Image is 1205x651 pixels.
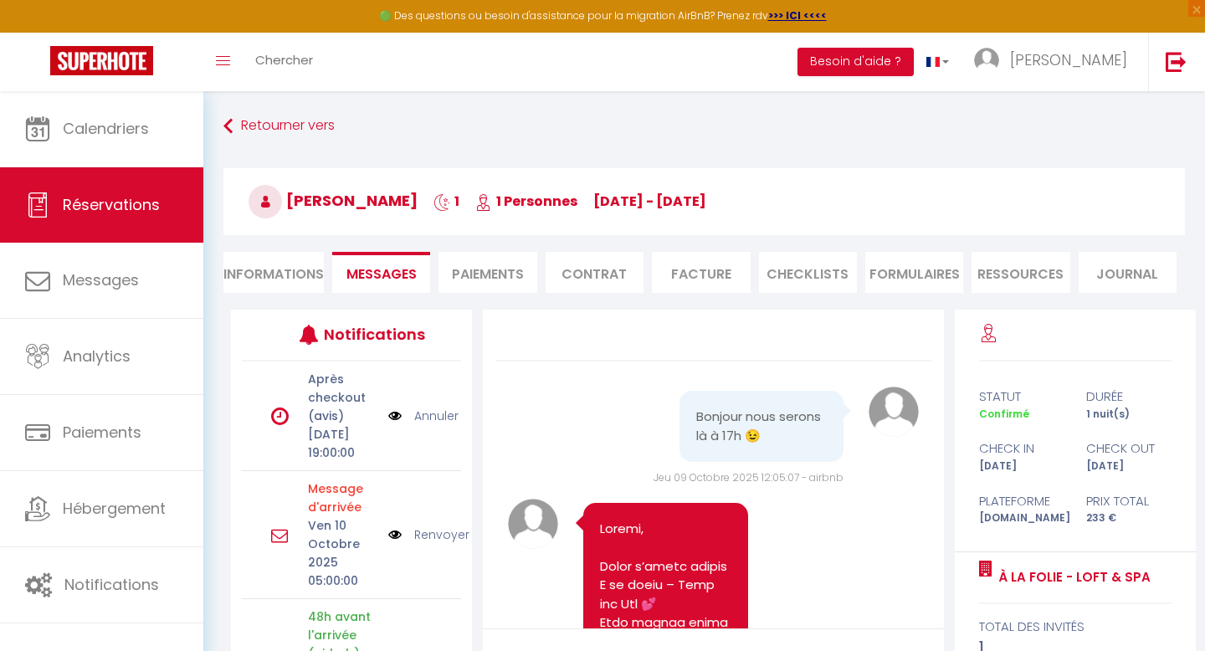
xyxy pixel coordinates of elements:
pre: Bonjour nous serons là à 17h 😉 [696,408,827,445]
div: check in [968,438,1075,459]
a: À la folie - Loft & Spa [992,567,1151,587]
li: Paiements [438,252,536,293]
button: Besoin d'aide ? [797,48,914,76]
span: Chercher [255,51,313,69]
li: FORMULAIRES [865,252,963,293]
span: Jeu 09 Octobre 2025 12:05:07 - airbnb [654,470,843,484]
li: Journal [1079,252,1177,293]
li: Contrat [546,252,644,293]
div: Plateforme [968,491,1075,511]
img: avatar.png [869,387,919,437]
a: ... [PERSON_NAME] [961,33,1148,91]
li: CHECKLISTS [759,252,857,293]
img: NO IMAGE [388,525,402,544]
span: Confirmé [979,407,1029,421]
span: Notifications [64,574,159,595]
div: Prix total [1075,491,1182,511]
span: Analytics [63,346,131,367]
div: 1 nuit(s) [1075,407,1182,423]
span: Messages [346,264,417,284]
div: total des invités [979,617,1172,637]
img: avatar.png [508,499,558,549]
div: 233 € [1075,510,1182,526]
a: Retourner vers [223,111,1185,141]
li: Informations [223,252,324,293]
div: check out [1075,438,1182,459]
img: ... [974,48,999,73]
li: Facture [652,252,750,293]
span: Calendriers [63,118,149,139]
div: [DATE] [968,459,1075,474]
span: Paiements [63,422,141,443]
p: Motif d'échec d'envoi [308,479,377,516]
a: Annuler [414,407,459,425]
span: [PERSON_NAME] [1010,49,1127,70]
span: Messages [63,269,139,290]
span: [PERSON_NAME] [249,190,418,211]
span: [DATE] - [DATE] [593,192,706,211]
span: Réservations [63,194,160,215]
a: Chercher [243,33,326,91]
span: 1 [433,192,459,211]
div: durée [1075,387,1182,407]
a: Renvoyer [414,525,469,544]
img: logout [1166,51,1187,72]
a: >>> ICI <<<< [768,8,827,23]
li: Ressources [972,252,1069,293]
span: 1 Personnes [475,192,577,211]
img: NO IMAGE [388,407,402,425]
h3: Notifications [324,315,415,353]
p: [DATE] 19:00:00 [308,425,377,462]
div: statut [968,387,1075,407]
span: Hébergement [63,498,166,519]
p: Après checkout (avis) [308,370,377,425]
div: [DOMAIN_NAME] [968,510,1075,526]
img: Super Booking [50,46,153,75]
div: [DATE] [1075,459,1182,474]
p: Ven 10 Octobre 2025 05:00:00 [308,516,377,590]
